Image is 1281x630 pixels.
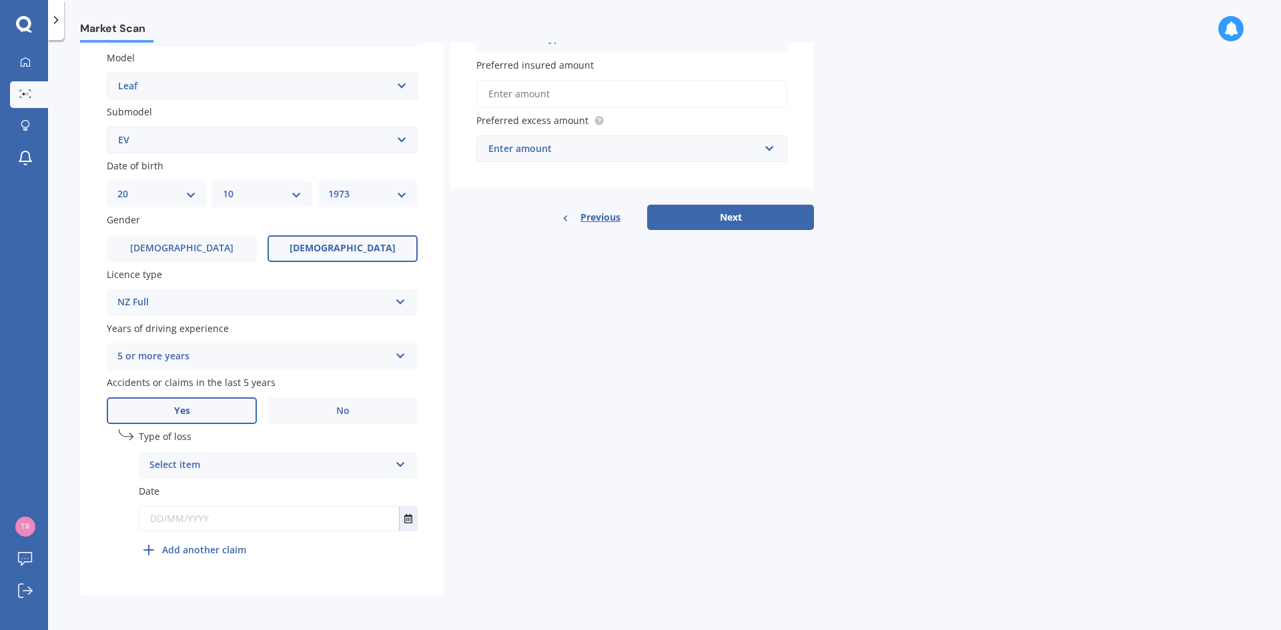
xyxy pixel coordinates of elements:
span: Submodel [107,105,152,118]
img: b9776b0be1756eecf48ffa4f8d740af6 [15,517,35,537]
span: Market Scan [80,22,153,40]
button: Next [647,205,814,230]
button: Select date [399,507,417,531]
span: [DEMOGRAPHIC_DATA] [290,243,396,254]
span: Preferred excess amount [476,114,588,127]
input: DD/MM/YYYY [139,507,399,531]
span: Date [139,485,159,497]
span: Date of birth [107,159,163,172]
span: Model [107,51,135,64]
span: Gender [107,214,140,227]
span: Licence type [107,268,162,281]
div: Select item [149,457,390,473]
div: Enter amount [488,141,759,156]
span: Accidents or claims in the last 5 years [107,376,276,389]
span: Years of driving experience [107,322,229,335]
input: Enter amount [476,80,787,108]
div: NZ Full [117,295,390,311]
span: Preferred insured amount [476,59,594,71]
span: No [336,405,350,417]
span: [DEMOGRAPHIC_DATA] [130,243,234,254]
div: 5 or more years [117,349,390,365]
span: Yes [174,405,190,417]
span: Type of loss [139,431,191,443]
span: Previous [580,207,620,227]
b: Add another claim [162,543,246,557]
